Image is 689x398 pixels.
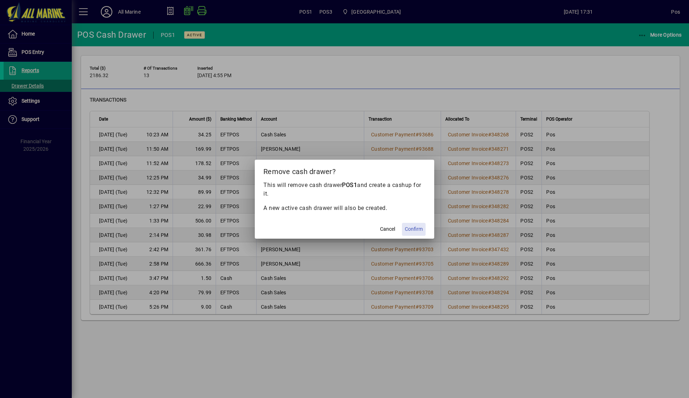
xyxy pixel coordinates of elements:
[342,182,357,188] b: POS1
[263,204,426,212] p: A new active cash drawer will also be created.
[255,160,434,181] h2: Remove cash drawer?
[405,225,423,233] span: Confirm
[380,225,395,233] span: Cancel
[376,223,399,236] button: Cancel
[402,223,426,236] button: Confirm
[263,181,426,198] p: This will remove cash drawer and create a cashup for it.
